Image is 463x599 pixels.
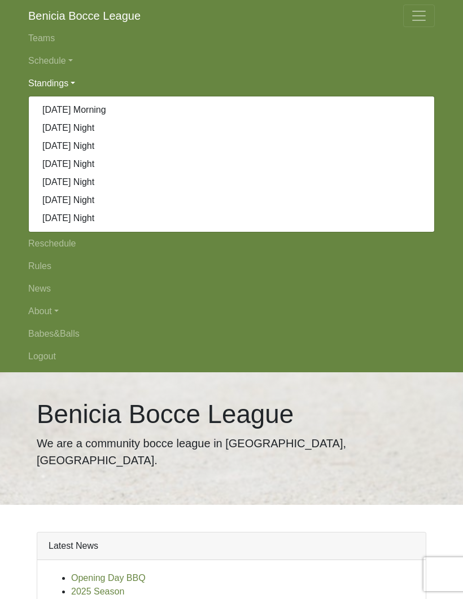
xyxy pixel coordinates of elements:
a: 2025 Season [71,587,124,596]
a: [DATE] Morning [29,101,434,119]
a: Standings [28,72,435,95]
a: [DATE] Night [29,209,434,227]
a: [DATE] Night [29,191,434,209]
p: We are a community bocce league in [GEOGRAPHIC_DATA], [GEOGRAPHIC_DATA]. [37,435,426,469]
a: Benicia Bocce League [28,5,141,27]
a: Rules [28,255,435,278]
a: [DATE] Night [29,137,434,155]
a: Teams [28,27,435,50]
a: Schedule [28,50,435,72]
button: Toggle navigation [403,5,435,27]
a: [DATE] Night [29,155,434,173]
a: About [28,300,435,323]
div: Latest News [37,532,426,560]
a: [DATE] Night [29,119,434,137]
a: [DATE] Night [29,173,434,191]
a: Logout [28,345,435,368]
a: Babes&Balls [28,323,435,345]
a: News [28,278,435,300]
a: Reschedule [28,232,435,255]
div: Standings [28,96,435,232]
a: Opening Day BBQ [71,573,146,583]
h1: Benicia Bocce League [37,399,426,430]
